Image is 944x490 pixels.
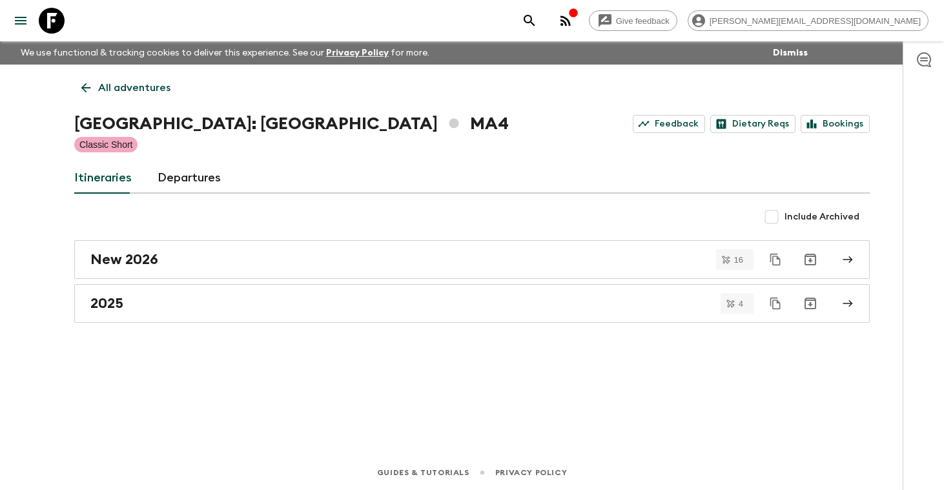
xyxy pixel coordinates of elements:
[710,115,795,133] a: Dietary Reqs
[703,16,928,26] span: [PERSON_NAME][EMAIL_ADDRESS][DOMAIN_NAME]
[79,138,132,151] p: Classic Short
[495,465,567,480] a: Privacy Policy
[74,163,132,194] a: Itineraries
[764,292,787,315] button: Duplicate
[74,75,178,101] a: All adventures
[8,8,34,34] button: menu
[797,291,823,316] button: Archive
[633,115,705,133] a: Feedback
[158,163,221,194] a: Departures
[589,10,677,31] a: Give feedback
[688,10,929,31] div: [PERSON_NAME][EMAIL_ADDRESS][DOMAIN_NAME]
[517,8,542,34] button: search adventures
[797,247,823,272] button: Archive
[90,251,158,268] h2: New 2026
[90,295,123,312] h2: 2025
[785,210,859,223] span: Include Archived
[15,41,435,65] p: We use functional & tracking cookies to deliver this experience. See our for more.
[770,44,811,62] button: Dismiss
[74,111,509,137] h1: [GEOGRAPHIC_DATA]: [GEOGRAPHIC_DATA] MA4
[726,256,751,264] span: 16
[98,80,170,96] p: All adventures
[609,16,677,26] span: Give feedback
[801,115,870,133] a: Bookings
[326,48,389,57] a: Privacy Policy
[377,465,469,480] a: Guides & Tutorials
[74,284,870,323] a: 2025
[764,248,787,271] button: Duplicate
[74,240,870,279] a: New 2026
[731,300,751,308] span: 4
